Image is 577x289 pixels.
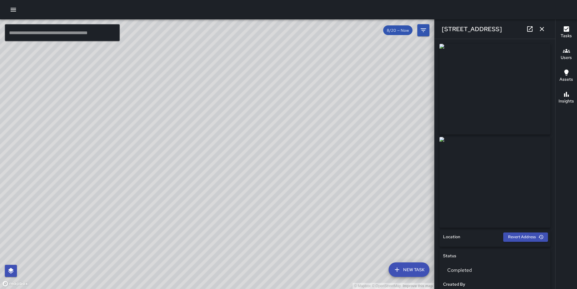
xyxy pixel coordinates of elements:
img: request_images%2F18fc77d0-7e14-11f0-9395-bb986761fc1d [439,137,550,228]
button: Users [556,44,577,65]
h6: Insights [559,98,574,105]
h6: Location [443,234,460,240]
button: Filters [417,24,429,36]
h6: Tasks [561,33,572,39]
button: Revert Address [503,232,548,242]
button: Tasks [556,22,577,44]
h6: Assets [559,76,573,83]
h6: Users [561,54,572,61]
button: Assets [556,65,577,87]
h6: Created By [443,281,465,288]
img: request_images%2F17ce5810-7e14-11f0-9395-bb986761fc1d [439,44,550,135]
h6: [STREET_ADDRESS] [442,24,502,34]
h6: Status [443,253,456,259]
button: Insights [556,87,577,109]
p: Completed [447,267,543,274]
button: New Task [389,262,429,277]
span: 8/20 — Now [383,28,412,33]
